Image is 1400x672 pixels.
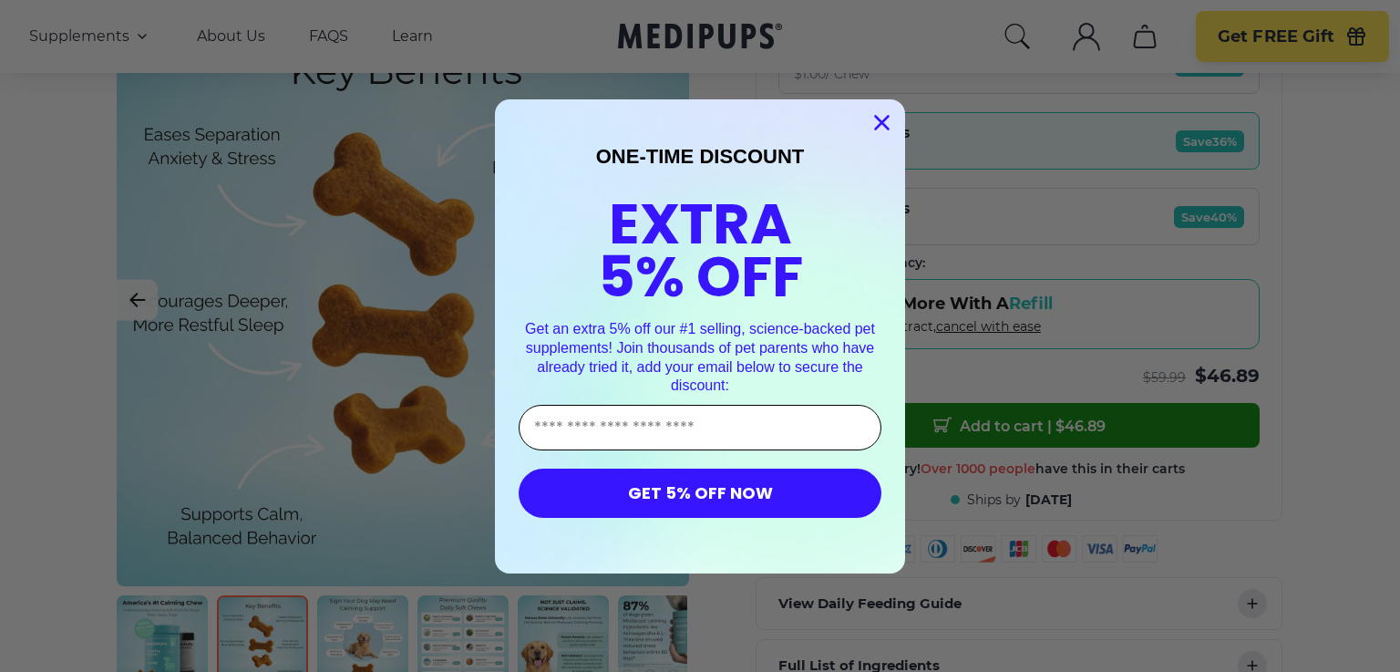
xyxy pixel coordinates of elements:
span: 5% OFF [598,237,803,316]
button: Close dialog [866,107,898,139]
button: GET 5% OFF NOW [519,469,881,518]
span: Get an extra 5% off our #1 selling, science-backed pet supplements! Join thousands of pet parents... [525,321,875,393]
span: ONE-TIME DISCOUNT [596,145,805,168]
span: EXTRA [609,184,792,264]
